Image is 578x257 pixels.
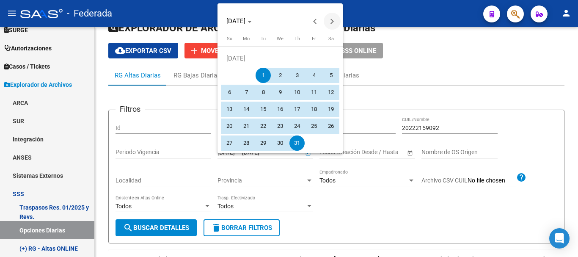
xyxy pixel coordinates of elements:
[255,84,272,101] button: July 8, 2025
[256,102,271,117] span: 15
[323,102,339,117] span: 19
[255,101,272,118] button: July 15, 2025
[222,85,237,100] span: 6
[255,118,272,135] button: July 22, 2025
[323,119,339,134] span: 26
[272,118,289,135] button: July 23, 2025
[261,36,266,41] span: Tu
[239,102,254,117] span: 14
[272,101,289,118] button: July 16, 2025
[295,36,300,41] span: Th
[306,119,322,134] span: 25
[222,102,237,117] span: 13
[256,119,271,134] span: 22
[222,135,237,151] span: 27
[322,118,339,135] button: July 26, 2025
[306,85,322,100] span: 11
[328,36,334,41] span: Sa
[289,68,305,83] span: 3
[324,13,341,30] button: Next month
[256,85,271,100] span: 8
[226,17,245,25] span: [DATE]
[272,102,288,117] span: 16
[238,135,255,152] button: July 28, 2025
[549,228,570,249] div: Open Intercom Messenger
[255,67,272,84] button: July 1, 2025
[238,118,255,135] button: July 21, 2025
[289,135,305,151] span: 31
[322,84,339,101] button: July 12, 2025
[272,67,289,84] button: July 2, 2025
[256,135,271,151] span: 29
[306,67,322,84] button: July 4, 2025
[239,135,254,151] span: 28
[239,85,254,100] span: 7
[272,68,288,83] span: 2
[306,118,322,135] button: July 25, 2025
[255,135,272,152] button: July 29, 2025
[289,119,305,134] span: 24
[221,118,238,135] button: July 20, 2025
[243,36,250,41] span: Mo
[223,14,255,29] button: Choose month and year
[272,84,289,101] button: July 9, 2025
[272,135,289,152] button: July 30, 2025
[227,36,232,41] span: Su
[221,101,238,118] button: July 13, 2025
[289,102,305,117] span: 17
[238,84,255,101] button: July 7, 2025
[272,85,288,100] span: 9
[272,135,288,151] span: 30
[256,68,271,83] span: 1
[323,68,339,83] span: 5
[221,50,339,67] td: [DATE]
[306,84,322,101] button: July 11, 2025
[312,36,316,41] span: Fr
[221,135,238,152] button: July 27, 2025
[323,85,339,100] span: 12
[289,101,306,118] button: July 17, 2025
[322,67,339,84] button: July 5, 2025
[289,85,305,100] span: 10
[222,119,237,134] span: 20
[307,13,324,30] button: Previous month
[289,135,306,152] button: July 31, 2025
[277,36,283,41] span: We
[221,84,238,101] button: July 6, 2025
[239,119,254,134] span: 21
[306,68,322,83] span: 4
[238,101,255,118] button: July 14, 2025
[289,118,306,135] button: July 24, 2025
[289,84,306,101] button: July 10, 2025
[306,102,322,117] span: 18
[289,67,306,84] button: July 3, 2025
[306,101,322,118] button: July 18, 2025
[322,101,339,118] button: July 19, 2025
[272,119,288,134] span: 23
